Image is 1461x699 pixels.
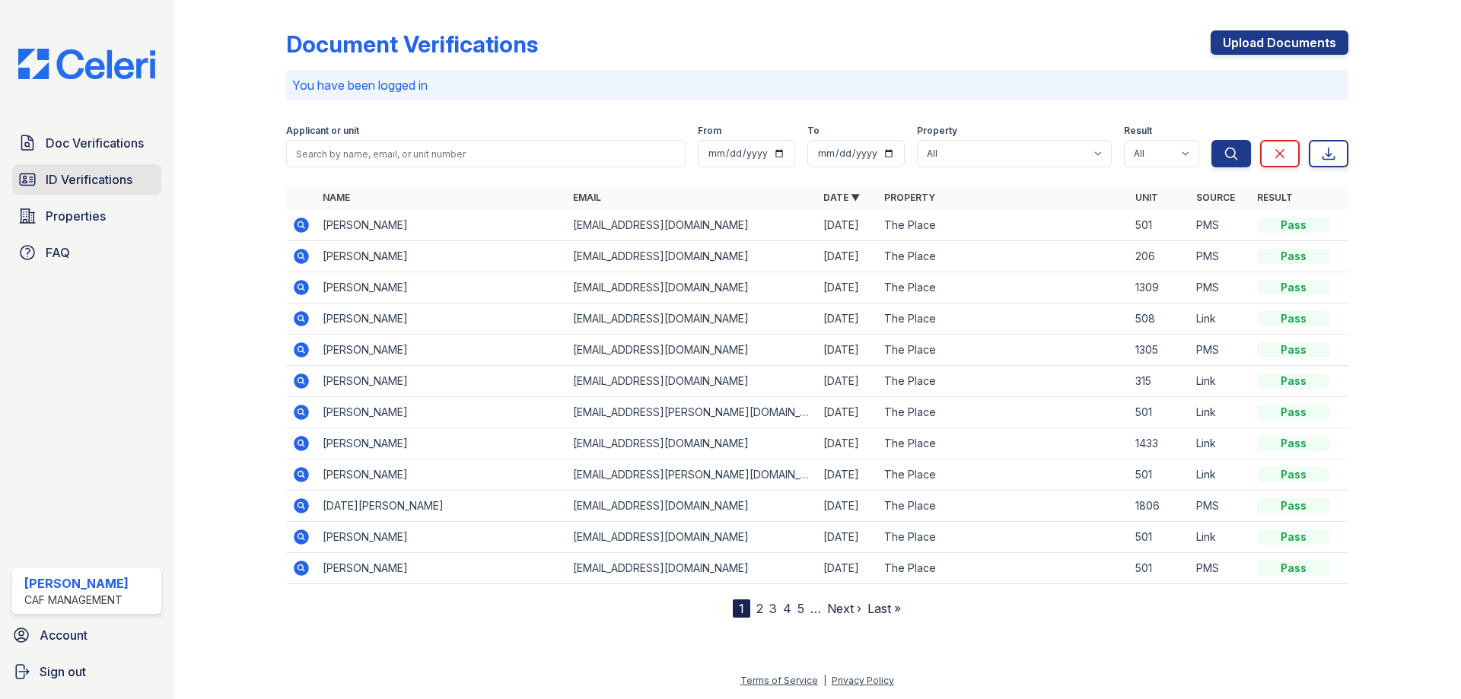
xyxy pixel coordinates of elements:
[783,601,791,616] a: 4
[1257,529,1330,545] div: Pass
[567,210,817,241] td: [EMAIL_ADDRESS][DOMAIN_NAME]
[698,125,721,137] label: From
[1257,249,1330,264] div: Pass
[46,207,106,225] span: Properties
[12,237,161,268] a: FAQ
[567,428,817,459] td: [EMAIL_ADDRESS][DOMAIN_NAME]
[1196,192,1235,203] a: Source
[1190,428,1251,459] td: Link
[1129,459,1190,491] td: 501
[1124,125,1152,137] label: Result
[1129,210,1190,241] td: 501
[823,192,860,203] a: Date ▼
[1257,280,1330,295] div: Pass
[917,125,957,137] label: Property
[817,428,878,459] td: [DATE]
[292,76,1342,94] p: You have been logged in
[1190,522,1251,553] td: Link
[878,459,1128,491] td: The Place
[1129,303,1190,335] td: 508
[817,522,878,553] td: [DATE]
[1190,491,1251,522] td: PMS
[733,599,750,618] div: 1
[878,428,1128,459] td: The Place
[317,210,567,241] td: [PERSON_NAME]
[12,164,161,195] a: ID Verifications
[1190,366,1251,397] td: Link
[1190,459,1251,491] td: Link
[817,272,878,303] td: [DATE]
[769,601,777,616] a: 3
[12,201,161,231] a: Properties
[817,366,878,397] td: [DATE]
[823,675,826,686] div: |
[867,601,901,616] a: Last »
[878,241,1128,272] td: The Place
[286,30,538,58] div: Document Verifications
[317,397,567,428] td: [PERSON_NAME]
[827,601,861,616] a: Next ›
[323,192,350,203] a: Name
[573,192,601,203] a: Email
[40,626,88,644] span: Account
[878,397,1128,428] td: The Place
[740,675,818,686] a: Terms of Service
[567,303,817,335] td: [EMAIL_ADDRESS][DOMAIN_NAME]
[1257,405,1330,420] div: Pass
[817,491,878,522] td: [DATE]
[1190,210,1251,241] td: PMS
[1129,241,1190,272] td: 206
[317,522,567,553] td: [PERSON_NAME]
[1257,373,1330,389] div: Pass
[1129,272,1190,303] td: 1309
[817,210,878,241] td: [DATE]
[756,601,763,616] a: 2
[1190,241,1251,272] td: PMS
[317,553,567,584] td: [PERSON_NAME]
[317,366,567,397] td: [PERSON_NAME]
[878,303,1128,335] td: The Place
[1257,467,1330,482] div: Pass
[1190,553,1251,584] td: PMS
[567,241,817,272] td: [EMAIL_ADDRESS][DOMAIN_NAME]
[317,272,567,303] td: [PERSON_NAME]
[1190,303,1251,335] td: Link
[317,459,567,491] td: [PERSON_NAME]
[878,272,1128,303] td: The Place
[807,125,820,137] label: To
[567,272,817,303] td: [EMAIL_ADDRESS][DOMAIN_NAME]
[1129,335,1190,366] td: 1305
[878,522,1128,553] td: The Place
[1190,335,1251,366] td: PMS
[6,656,167,687] button: Sign out
[1257,192,1293,203] a: Result
[810,599,821,618] span: …
[286,125,359,137] label: Applicant or unit
[1190,397,1251,428] td: Link
[878,366,1128,397] td: The Place
[817,553,878,584] td: [DATE]
[6,620,167,650] a: Account
[567,459,817,491] td: [EMAIL_ADDRESS][PERSON_NAME][DOMAIN_NAME]
[1129,491,1190,522] td: 1806
[1211,30,1348,55] a: Upload Documents
[1129,366,1190,397] td: 315
[1257,436,1330,451] div: Pass
[567,366,817,397] td: [EMAIL_ADDRESS][DOMAIN_NAME]
[317,428,567,459] td: [PERSON_NAME]
[878,210,1128,241] td: The Place
[797,601,804,616] a: 5
[817,459,878,491] td: [DATE]
[1129,522,1190,553] td: 501
[317,241,567,272] td: [PERSON_NAME]
[878,553,1128,584] td: The Place
[567,553,817,584] td: [EMAIL_ADDRESS][DOMAIN_NAME]
[46,134,144,152] span: Doc Verifications
[24,574,129,593] div: [PERSON_NAME]
[1129,397,1190,428] td: 501
[567,522,817,553] td: [EMAIL_ADDRESS][DOMAIN_NAME]
[878,491,1128,522] td: The Place
[40,662,86,681] span: Sign out
[286,140,686,167] input: Search by name, email, or unit number
[1257,498,1330,513] div: Pass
